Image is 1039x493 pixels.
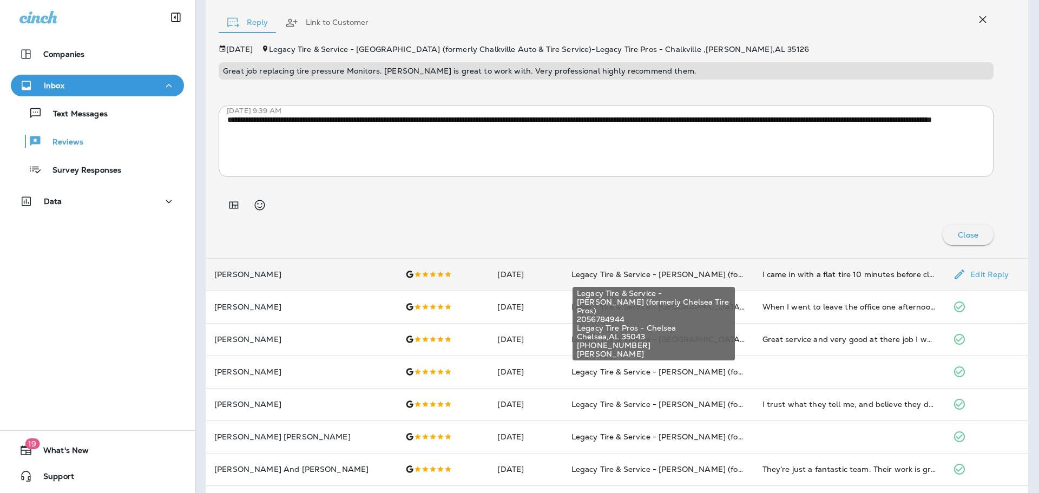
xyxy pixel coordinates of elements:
[43,50,84,58] p: Companies
[489,453,562,485] td: [DATE]
[577,332,731,341] span: Chelsea , AL 35043
[577,315,731,324] span: 2056784944
[11,43,184,65] button: Companies
[762,301,936,312] div: When I went to leave the office one afternoon, I had a flat right rear tire. When I aired it up, ...
[762,334,936,345] div: Great service and very good at there job I would recommend them to anyone
[577,324,731,332] span: Legacy Tire Pros - Chelsea
[249,194,271,216] button: Select an emoji
[577,289,731,315] span: Legacy Tire & Service - [PERSON_NAME] (formerly Chelsea Tire Pros)
[214,335,388,344] p: [PERSON_NAME]
[277,3,377,42] button: Link to Customer
[489,323,562,356] td: [DATE]
[943,225,994,245] button: Close
[11,190,184,212] button: Data
[11,75,184,96] button: Inbox
[489,420,562,453] td: [DATE]
[214,400,388,409] p: [PERSON_NAME]
[161,6,191,28] button: Collapse Sidebar
[214,367,388,376] p: [PERSON_NAME]
[32,446,89,459] span: What's New
[42,109,108,120] p: Text Messages
[226,45,253,54] p: [DATE]
[571,464,832,474] span: Legacy Tire & Service - [PERSON_NAME] (formerly Chelsea Tire Pros)
[44,197,62,206] p: Data
[489,258,562,291] td: [DATE]
[214,270,388,279] p: [PERSON_NAME]
[762,399,936,410] div: I trust what they tell me, and believe they do a great & efficient job of the service they provide.
[223,67,989,75] p: Great job replacing tire pressure Monitors. [PERSON_NAME] is great to work with. Very professiona...
[489,388,562,420] td: [DATE]
[11,439,184,461] button: 19What's New
[214,303,388,311] p: [PERSON_NAME]
[571,269,832,279] span: Legacy Tire & Service - [PERSON_NAME] (formerly Chelsea Tire Pros)
[42,137,83,148] p: Reviews
[25,438,40,449] span: 19
[227,107,1002,115] p: [DATE] 9:39 AM
[571,432,832,442] span: Legacy Tire & Service - [PERSON_NAME] (formerly Chelsea Tire Pros)
[214,465,388,474] p: [PERSON_NAME] And [PERSON_NAME]
[966,270,1009,279] p: Edit Reply
[11,102,184,124] button: Text Messages
[42,166,121,176] p: Survey Responses
[577,341,731,350] span: [PHONE_NUMBER]
[762,269,936,280] div: I came in with a flat tire 10 minutes before closing, which I hate to do to anyone, and ya’ll hel...
[489,356,562,388] td: [DATE]
[958,231,978,239] p: Close
[489,291,562,323] td: [DATE]
[11,130,184,153] button: Reviews
[11,158,184,181] button: Survey Responses
[44,81,64,90] p: Inbox
[219,3,277,42] button: Reply
[577,350,731,358] span: [PERSON_NAME]
[11,465,184,487] button: Support
[571,367,832,377] span: Legacy Tire & Service - [PERSON_NAME] (formerly Chelsea Tire Pros)
[571,399,832,409] span: Legacy Tire & Service - [PERSON_NAME] (formerly Chelsea Tire Pros)
[32,472,74,485] span: Support
[762,464,936,475] div: They’re just a fantastic team. Their work is great, priced fairly and best of all they’re honest....
[269,44,809,54] span: Legacy Tire & Service - [GEOGRAPHIC_DATA] (formerly Chalkville Auto & Tire Service) - Legacy Tire...
[214,432,388,441] p: [PERSON_NAME] [PERSON_NAME]
[223,194,245,216] button: Add in a premade template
